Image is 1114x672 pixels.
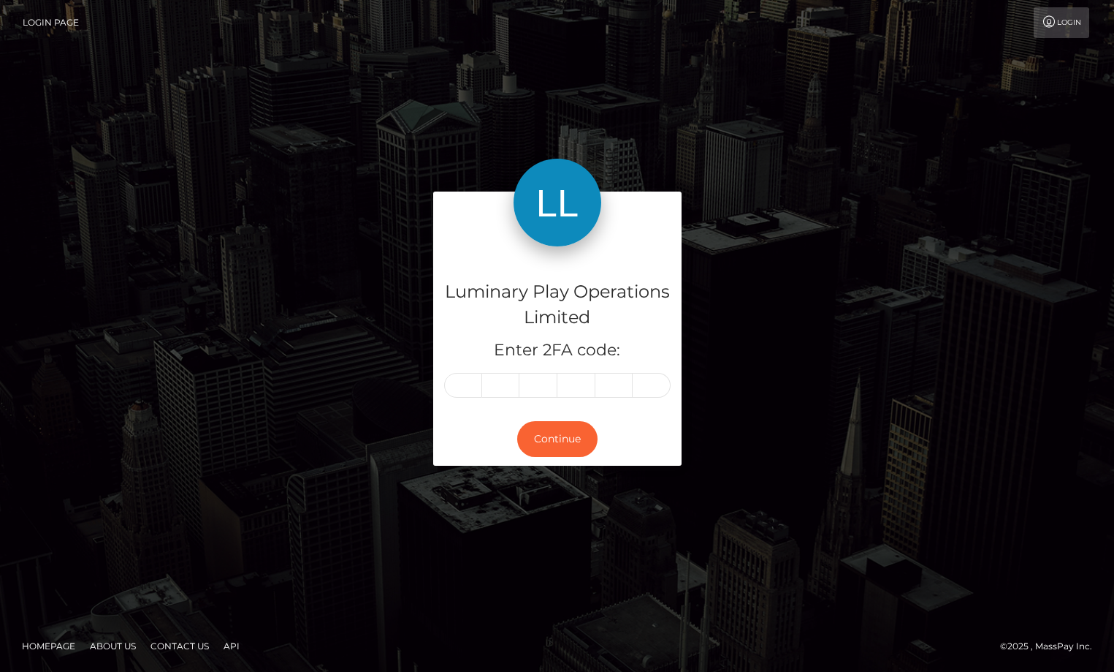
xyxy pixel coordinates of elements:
a: Login Page [23,7,79,38]
button: Continue [517,421,598,457]
a: Homepage [16,635,81,657]
a: About Us [84,635,142,657]
a: Login [1034,7,1089,38]
a: Contact Us [145,635,215,657]
img: Luminary Play Operations Limited [514,159,601,246]
a: API [218,635,245,657]
h4: Luminary Play Operations Limited [444,279,671,331]
h5: Enter 2FA code: [444,339,671,362]
div: © 2025 , MassPay Inc. [1000,638,1103,654]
